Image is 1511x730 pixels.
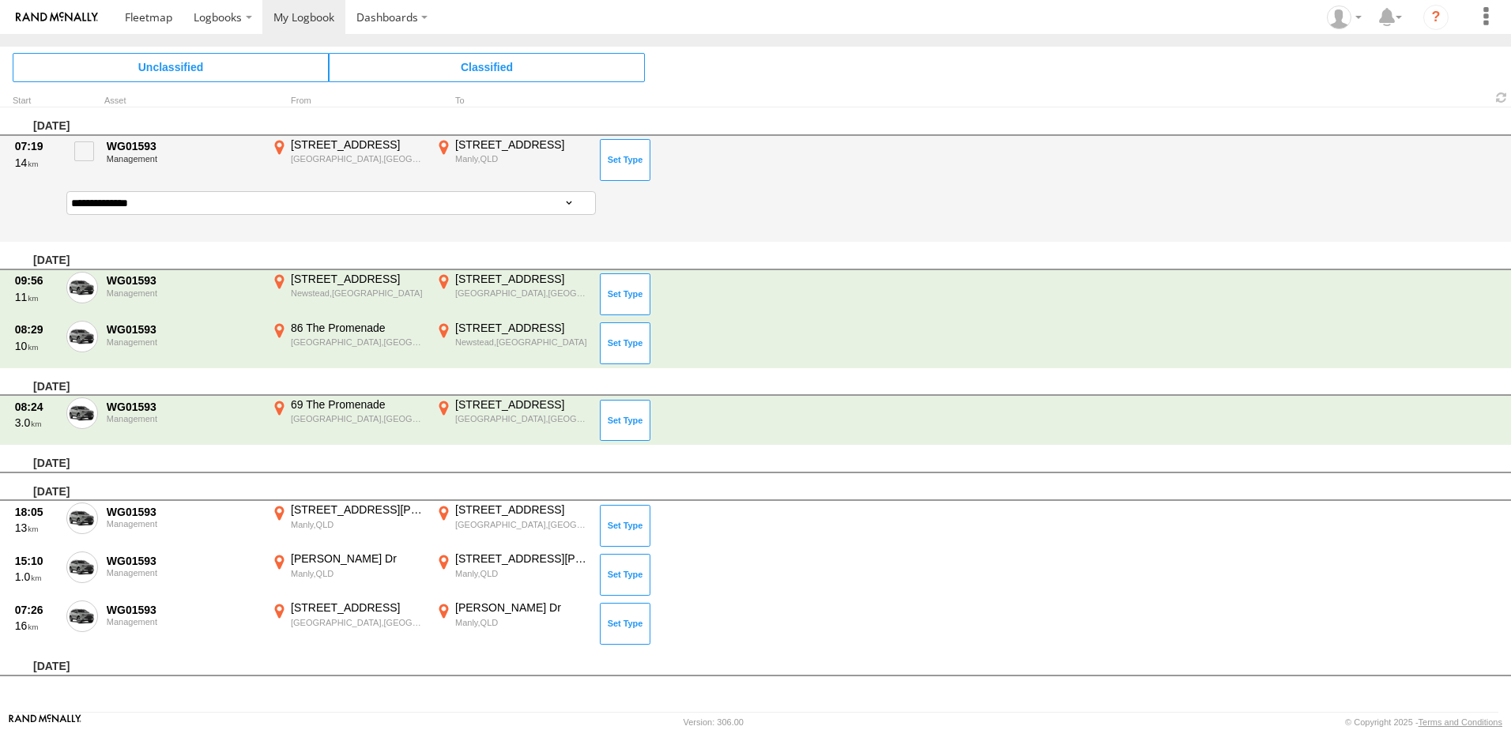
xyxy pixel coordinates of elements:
div: From [269,97,427,105]
div: Management [107,414,260,423]
button: Click to Set [600,554,650,595]
div: Manly,QLD [455,617,589,628]
div: Chris Hobson [1321,6,1367,29]
span: Click to view Classified Trips [329,53,645,81]
div: [GEOGRAPHIC_DATA],[GEOGRAPHIC_DATA] [455,519,589,530]
div: 07:19 [15,139,58,153]
div: Management [107,617,260,627]
label: Click to View Event Location [433,600,591,646]
div: 08:24 [15,400,58,414]
div: [GEOGRAPHIC_DATA],[GEOGRAPHIC_DATA] [291,337,424,348]
div: [STREET_ADDRESS] [291,137,424,152]
span: Click to view Unclassified Trips [13,53,329,81]
div: WG01593 [107,273,260,288]
div: 69 The Promenade [291,397,424,412]
label: Click to View Event Location [269,272,427,318]
div: Manly,QLD [291,568,424,579]
div: Management [107,288,260,298]
div: [STREET_ADDRESS][PERSON_NAME] [455,551,589,566]
div: © Copyright 2025 - [1345,717,1502,727]
div: [GEOGRAPHIC_DATA],[GEOGRAPHIC_DATA] [291,617,424,628]
label: Click to View Event Location [269,137,427,183]
div: [GEOGRAPHIC_DATA],[GEOGRAPHIC_DATA] [455,288,589,299]
div: Management [107,337,260,347]
div: 09:56 [15,273,58,288]
div: Management [107,519,260,529]
button: Click to Set [600,139,650,180]
label: Click to View Event Location [433,137,591,183]
div: [STREET_ADDRESS] [455,397,589,412]
div: WG01593 [107,400,260,414]
div: [STREET_ADDRESS] [455,321,589,335]
div: WG01593 [107,139,260,153]
div: [GEOGRAPHIC_DATA],[GEOGRAPHIC_DATA] [455,413,589,424]
div: WG01593 [107,322,260,337]
div: Management [107,154,260,164]
div: Newstead,[GEOGRAPHIC_DATA] [455,337,589,348]
div: [PERSON_NAME] Dr [455,600,589,615]
div: Click to Sort [13,97,60,105]
button: Click to Set [600,505,650,546]
div: [STREET_ADDRESS][PERSON_NAME] [291,502,424,517]
label: Click to View Event Location [269,600,427,646]
div: 18:05 [15,505,58,519]
label: Click to View Event Location [433,321,591,367]
label: Click to View Event Location [269,397,427,443]
div: 08:29 [15,322,58,337]
div: [STREET_ADDRESS] [455,137,589,152]
div: 1.0 [15,570,58,584]
div: WG01593 [107,554,260,568]
a: Visit our Website [9,714,81,730]
div: Asset [104,97,262,105]
div: Management [107,568,260,578]
label: Click to View Event Location [269,502,427,548]
label: Click to View Event Location [433,502,591,548]
div: Newstead,[GEOGRAPHIC_DATA] [291,288,424,299]
div: 14 [15,156,58,170]
div: [STREET_ADDRESS] [455,272,589,286]
div: 86 The Promenade [291,321,424,335]
div: [STREET_ADDRESS] [291,600,424,615]
div: Manly,QLD [455,153,589,164]
button: Click to Set [600,400,650,441]
label: Click to View Event Location [269,321,427,367]
div: [STREET_ADDRESS] [455,502,589,517]
button: Click to Set [600,273,650,314]
div: To [433,97,591,105]
i: ? [1423,5,1449,30]
div: 11 [15,290,58,304]
span: Refresh [1492,90,1511,105]
div: 10 [15,339,58,353]
label: Click to View Event Location [433,272,591,318]
div: [GEOGRAPHIC_DATA],[GEOGRAPHIC_DATA] [291,413,424,424]
img: rand-logo.svg [16,12,98,23]
a: Terms and Conditions [1419,717,1502,727]
div: 16 [15,619,58,633]
label: Click to View Event Location [433,551,591,597]
div: Manly,QLD [291,519,424,530]
label: Click to View Event Location [433,397,591,443]
div: 15:10 [15,554,58,568]
button: Click to Set [600,603,650,644]
div: [PERSON_NAME] Dr [291,551,424,566]
div: Manly,QLD [455,568,589,579]
div: 13 [15,521,58,535]
label: Click to View Event Location [269,551,427,597]
div: WG01593 [107,505,260,519]
div: Version: 306.00 [684,717,744,727]
button: Click to Set [600,322,650,363]
div: WG01593 [107,603,260,617]
div: [GEOGRAPHIC_DATA],[GEOGRAPHIC_DATA] [291,153,424,164]
div: 07:26 [15,603,58,617]
div: 3.0 [15,416,58,430]
div: [STREET_ADDRESS] [291,272,424,286]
